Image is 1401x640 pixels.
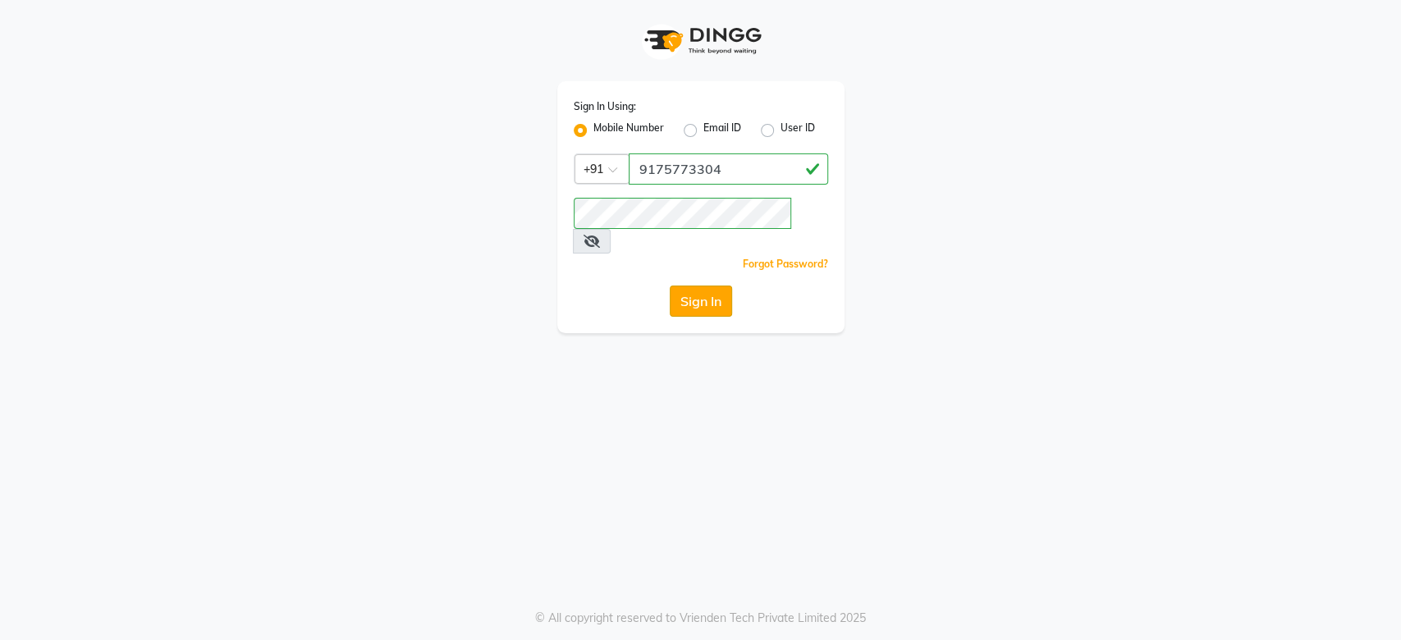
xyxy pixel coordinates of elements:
[574,99,636,114] label: Sign In Using:
[629,153,828,185] input: Username
[703,121,741,140] label: Email ID
[670,286,732,317] button: Sign In
[593,121,664,140] label: Mobile Number
[781,121,815,140] label: User ID
[574,198,791,229] input: Username
[743,258,828,270] a: Forgot Password?
[635,16,767,65] img: logo1.svg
